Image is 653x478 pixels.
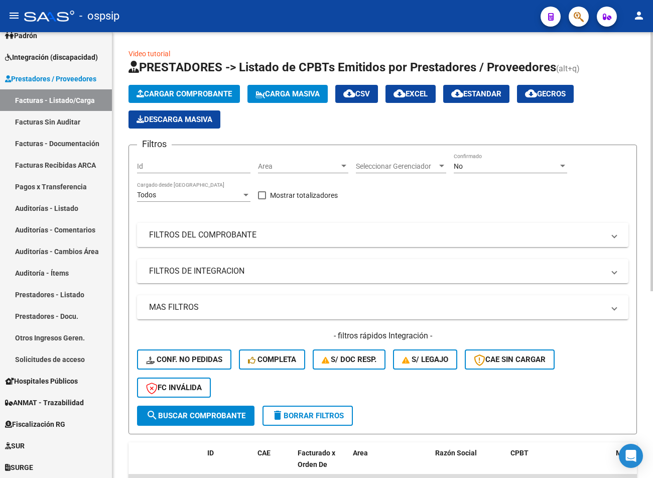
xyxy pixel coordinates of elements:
a: Video tutorial [128,50,170,58]
span: Completa [248,355,296,364]
button: S/ legajo [393,349,457,370]
span: Conf. no pedidas [146,355,222,364]
h4: - filtros rápidos Integración - [137,330,628,341]
mat-panel-title: FILTROS DEL COMPROBANTE [149,229,604,241]
span: ID [207,449,214,457]
span: S/ legajo [402,355,448,364]
span: S/ Doc Resp. [322,355,377,364]
button: Completa [239,349,305,370]
span: Seleccionar Gerenciador [356,162,437,171]
span: Hospitales Públicos [5,376,78,387]
button: Cargar Comprobante [128,85,240,103]
button: S/ Doc Resp. [313,349,386,370]
button: CAE SIN CARGAR [465,349,555,370]
mat-icon: search [146,409,158,421]
span: CSV [343,89,370,98]
button: Estandar [443,85,509,103]
span: Integración (discapacidad) [5,52,98,63]
mat-icon: person [633,10,645,22]
span: CPBT [510,449,529,457]
span: Monto [616,449,636,457]
span: Area [258,162,339,171]
span: Cargar Comprobante [137,89,232,98]
mat-icon: menu [8,10,20,22]
mat-expansion-panel-header: MAS FILTROS [137,295,628,319]
span: SUR [5,440,25,451]
mat-icon: cloud_download [394,87,406,99]
button: Borrar Filtros [263,406,353,426]
span: Descarga Masiva [137,115,212,124]
span: - ospsip [79,5,119,27]
span: Razón Social [435,449,477,457]
span: EXCEL [394,89,428,98]
span: Facturado x Orden De [298,449,335,468]
mat-panel-title: MAS FILTROS [149,302,604,313]
span: ANMAT - Trazabilidad [5,397,84,408]
span: CAE [257,449,271,457]
span: Area [353,449,368,457]
span: Buscar Comprobante [146,411,245,420]
button: Buscar Comprobante [137,406,254,426]
h3: Filtros [137,137,172,151]
span: Mostrar totalizadores [270,189,338,201]
span: Todos [137,191,156,199]
button: FC Inválida [137,378,211,398]
button: Conf. no pedidas [137,349,231,370]
mat-panel-title: FILTROS DE INTEGRACION [149,266,604,277]
span: Estandar [451,89,501,98]
app-download-masive: Descarga masiva de comprobantes (adjuntos) [128,110,220,129]
div: Open Intercom Messenger [619,444,643,468]
span: (alt+q) [556,64,580,73]
mat-icon: delete [272,409,284,421]
span: Borrar Filtros [272,411,344,420]
mat-expansion-panel-header: FILTROS DE INTEGRACION [137,259,628,283]
button: Descarga Masiva [128,110,220,129]
mat-icon: cloud_download [343,87,355,99]
mat-icon: cloud_download [451,87,463,99]
span: PRESTADORES -> Listado de CPBTs Emitidos por Prestadores / Proveedores [128,60,556,74]
span: CAE SIN CARGAR [474,355,546,364]
span: No [454,162,463,170]
span: SURGE [5,462,33,473]
span: Fiscalización RG [5,419,65,430]
button: Gecros [517,85,574,103]
mat-expansion-panel-header: FILTROS DEL COMPROBANTE [137,223,628,247]
mat-icon: cloud_download [525,87,537,99]
span: Prestadores / Proveedores [5,73,96,84]
button: EXCEL [385,85,436,103]
span: Gecros [525,89,566,98]
button: CSV [335,85,378,103]
button: Carga Masiva [247,85,328,103]
span: Padrón [5,30,37,41]
span: Carga Masiva [255,89,320,98]
span: FC Inválida [146,383,202,392]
